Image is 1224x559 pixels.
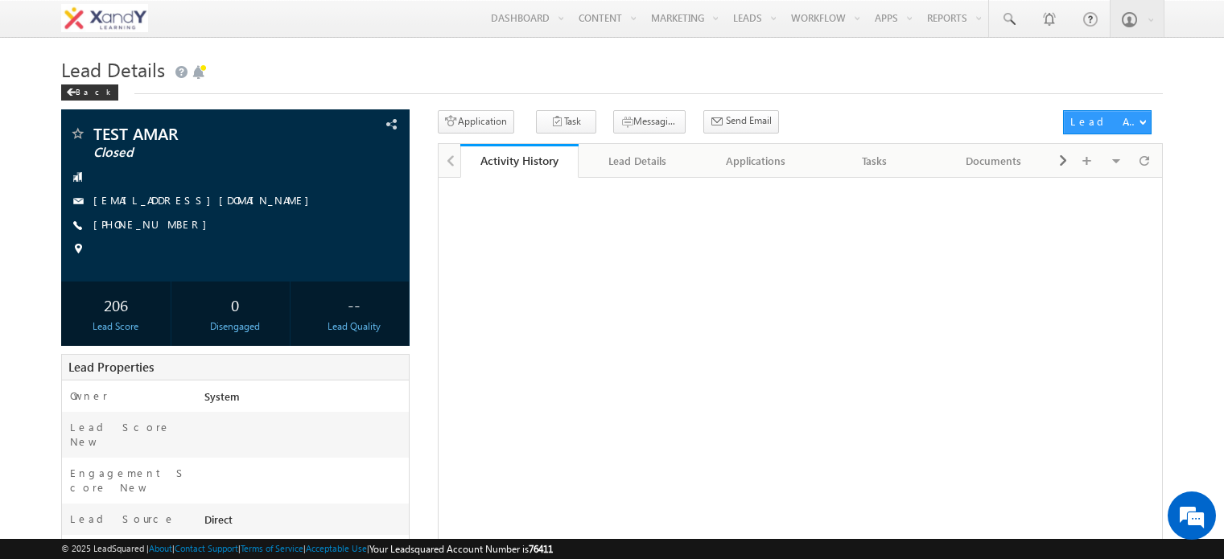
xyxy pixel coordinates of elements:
a: Documents [935,144,1053,178]
a: [EMAIL_ADDRESS][DOMAIN_NAME] [93,193,317,207]
div: 0 [184,290,286,319]
a: Lead Details [579,144,697,178]
span: Lead Properties [68,359,154,375]
a: Acceptable Use [306,543,367,553]
a: Activity History [460,144,579,178]
span: 76411 [529,543,553,555]
button: Application [438,110,514,134]
div: -- [303,290,405,319]
div: Disengaged [184,319,286,334]
div: Lead Actions [1070,114,1139,129]
button: Messaging - WhatsApp [613,110,686,134]
div: Direct [200,512,409,534]
span: © 2025 LeadSquared | | | | | [61,541,553,557]
span: Your Leadsquared Account Number is [369,543,553,555]
div: Lead Score [65,319,167,334]
button: Send Email [703,110,779,134]
div: Lead Quality [303,319,405,334]
div: Activity History [472,153,567,168]
label: Lead Score New [70,420,188,449]
a: Back [61,84,126,97]
span: Lead Details [61,56,165,82]
div: Tasks [829,151,920,171]
img: Custom Logo [61,4,148,32]
span: Closed [93,145,309,161]
a: Terms of Service [241,543,303,553]
div: System [200,388,409,411]
span: Send Email [726,113,772,128]
div: Lead Details [591,151,682,171]
label: Engagement Score New [70,466,188,495]
span: [PHONE_NUMBER] [93,217,215,233]
a: About [149,543,172,553]
div: Back [61,84,118,101]
div: 206 [65,290,167,319]
a: Tasks [816,144,934,178]
div: Applications [711,151,802,171]
button: Lead Actions [1063,110,1152,134]
label: Lead Source [70,512,175,526]
button: Task [536,110,596,134]
a: Applications [698,144,816,178]
a: Contact Support [175,543,238,553]
label: Owner [70,388,108,403]
span: TEST AMAR [93,125,309,142]
div: Documents [948,151,1039,171]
